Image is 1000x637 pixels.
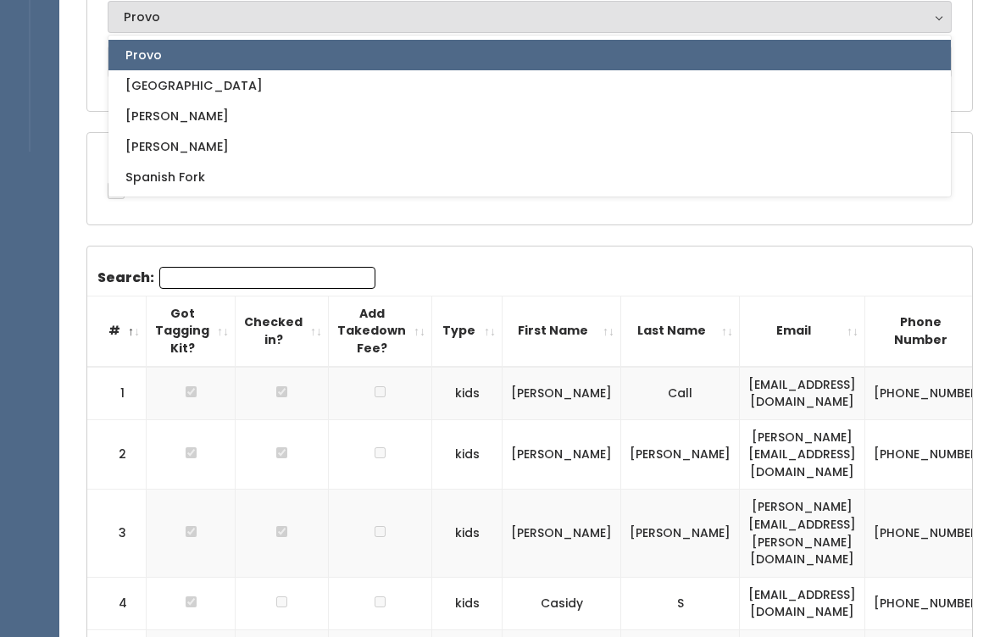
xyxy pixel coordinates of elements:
[865,577,993,629] td: [PHONE_NUMBER]
[87,577,147,629] td: 4
[108,1,952,33] button: Provo
[621,577,740,629] td: S
[503,490,621,577] td: [PERSON_NAME]
[621,419,740,490] td: [PERSON_NAME]
[87,296,147,366] th: #: activate to sort column descending
[329,296,432,366] th: Add Takedown Fee?: activate to sort column ascending
[865,419,993,490] td: [PHONE_NUMBER]
[125,76,263,95] span: [GEOGRAPHIC_DATA]
[740,296,865,366] th: Email: activate to sort column ascending
[147,296,236,366] th: Got Tagging Kit?: activate to sort column ascending
[125,137,229,156] span: [PERSON_NAME]
[432,296,503,366] th: Type: activate to sort column ascending
[621,367,740,420] td: Call
[432,367,503,420] td: kids
[124,8,936,26] div: Provo
[125,46,162,64] span: Provo
[236,296,329,366] th: Checked in?: activate to sort column ascending
[503,419,621,490] td: [PERSON_NAME]
[97,267,375,289] label: Search:
[87,490,147,577] td: 3
[865,296,993,366] th: Phone Number: activate to sort column ascending
[125,168,205,186] span: Spanish Fork
[503,577,621,629] td: Casidy
[503,296,621,366] th: First Name: activate to sort column ascending
[432,577,503,629] td: kids
[159,267,375,289] input: Search:
[740,490,865,577] td: [PERSON_NAME][EMAIL_ADDRESS][PERSON_NAME][DOMAIN_NAME]
[740,419,865,490] td: [PERSON_NAME][EMAIL_ADDRESS][DOMAIN_NAME]
[125,107,229,125] span: [PERSON_NAME]
[87,367,147,420] td: 1
[87,419,147,490] td: 2
[621,490,740,577] td: [PERSON_NAME]
[865,367,993,420] td: [PHONE_NUMBER]
[865,490,993,577] td: [PHONE_NUMBER]
[432,490,503,577] td: kids
[503,367,621,420] td: [PERSON_NAME]
[432,419,503,490] td: kids
[740,577,865,629] td: [EMAIL_ADDRESS][DOMAIN_NAME]
[740,367,865,420] td: [EMAIL_ADDRESS][DOMAIN_NAME]
[621,296,740,366] th: Last Name: activate to sort column ascending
